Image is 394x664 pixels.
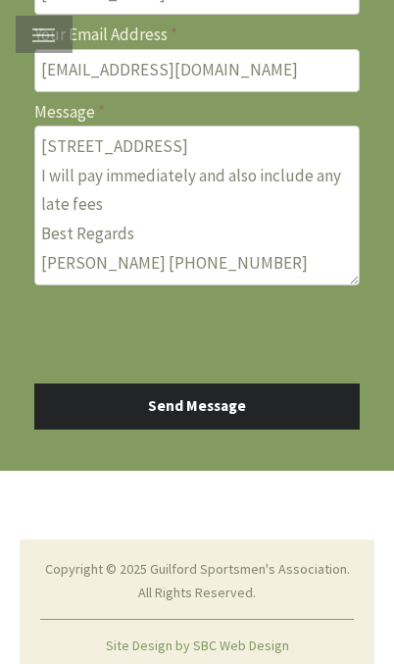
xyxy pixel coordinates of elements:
[34,293,332,370] iframe: reCAPTCHA
[34,100,360,125] label: Message
[34,383,360,431] button: Send Message
[34,49,360,92] input: Your Email Address
[40,557,354,620] li: Copyright © 2025 Guilford Sportsmen's Association. All Rights Reserved.
[106,637,289,654] a: Site Design by SBC Web Design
